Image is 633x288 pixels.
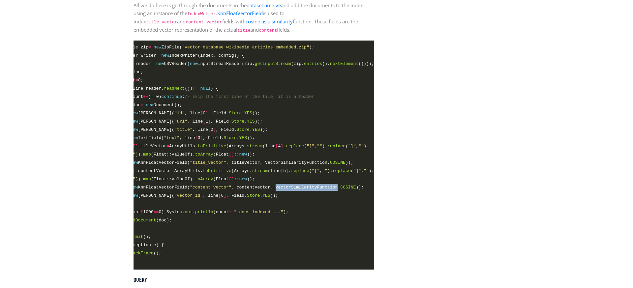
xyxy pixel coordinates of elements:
span: "[" [312,168,320,173]
span: "url" [174,119,187,124]
code: title_vector [146,20,177,25]
span: new [130,193,138,198]
span: ] [208,119,211,124]
span: [ [281,168,283,173]
span: ] [281,144,283,149]
span: new [239,152,247,157]
span: Store [224,135,236,140]
span: stream [252,168,268,173]
span: toPrimitive [203,168,231,173]
span: toArray [195,152,213,157]
span: != [193,86,198,91]
span: split( )). (Float::valueOf). (Float :: )); [109,176,255,183]
span: new [161,53,169,58]
span: [] [229,152,234,157]
span: doc. ( [PERSON_NAME]( , line 2 , Field. . )); [109,126,268,133]
span: [ [195,135,198,140]
span: = [136,78,138,83]
p: All we do here is go through the documents in the and add the documents to the index using an ins... [134,1,374,34]
span: YES [262,193,270,198]
span: new [130,119,138,124]
span: [] [229,177,234,182]
span: new [156,61,164,66]
span: "[" [307,144,315,149]
span: println [195,210,213,215]
span: doc. ( KnnFloatVectorField( , contentVector, VectorSimilarityFunction. )); [109,184,364,191]
span: new [146,102,154,107]
span: IndexWriter writer IndexWriter(index, config)) { [109,52,244,59]
span: (count 1000 0) System. . (count ); [109,209,288,216]
span: "title" [174,127,193,132]
a: KnnFloatVectorField [217,10,263,16]
span: doc. ( [PERSON_NAME]( , line 6 , Field. . )); [109,192,278,199]
span: = [166,144,169,149]
span: [] [133,144,138,149]
span: COSINE [330,160,346,165]
span: writer. (doc); [109,217,172,224]
span: out [185,210,193,215]
span: getInputStream [255,61,291,66]
span: [ [218,193,221,198]
span: split( )). (Float::valueOf). (Float :: )); [109,151,255,158]
span: readNext [164,86,185,91]
span: ] [200,135,203,140]
span: map [143,177,151,182]
span: Store [229,111,242,116]
span: "content_vector" [190,185,231,190]
span: = [156,53,159,58]
span: YES [252,127,260,132]
span: "id" [174,111,185,116]
span: + [229,210,231,215]
span: Store [237,127,250,132]
span: YES [247,119,255,124]
span: COSINE [340,185,356,190]
span: = [151,61,154,66]
span: doc. ( [PERSON_NAME]( , line 0 , Field. . )); [109,110,260,117]
span: ] [213,127,216,132]
span: % [140,210,143,215]
span: } (Exception e) { [109,242,164,248]
a: cosine as a similarity [246,18,293,25]
span: stream [247,144,262,149]
span: nextElement [330,61,359,66]
span: (ZipFile zip ZipFile( ); [109,44,315,51]
span: new [239,177,247,182]
span: [] [133,168,138,173]
span: doc. ( KnnFloatVectorField( , titleVector, VectorSimilarityFunction. )); [109,159,353,166]
span: addDocument [128,218,156,223]
span: Store [247,193,260,198]
span: == [154,210,159,215]
span: "" [358,144,364,149]
span: "" [364,168,369,173]
span: CSVReader reader CSVReader( InputStreamReader(zip. (zip. (). ()))); [109,60,374,67]
span: null [200,86,210,91]
span: "vector_id" [174,193,203,198]
a: dataset archive [247,2,281,9]
span: YES [244,111,252,116]
code: title [237,28,250,33]
code: content_vector [186,20,222,25]
span: ] [224,193,226,198]
span: = [143,86,146,91]
span: map [143,152,151,157]
span: new [154,45,162,50]
span: "]" [353,168,361,173]
span: new [130,185,138,190]
span: " docs indexed ..." [234,210,283,215]
span: contentVector ArrayUtils. (Arrays. (line 5 . ( , ). ( , ). [109,167,374,174]
span: replace [327,144,346,149]
span: = [140,102,143,107]
span: new [130,160,138,165]
span: replace [291,168,309,173]
span: replace [286,144,304,149]
span: = [172,168,174,173]
span: titleVector ArrayUtils. (Arrays. (line 4 . ( , ). ( , ). [109,143,369,150]
span: == [151,94,156,99]
span: ((line reader. ()) ) { [109,85,218,92]
span: "" [317,144,322,149]
span: [ [200,111,203,116]
span: new [130,135,138,140]
code: IndexWriter [187,12,216,16]
span: commit [128,234,143,239]
span: new [190,61,198,66]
